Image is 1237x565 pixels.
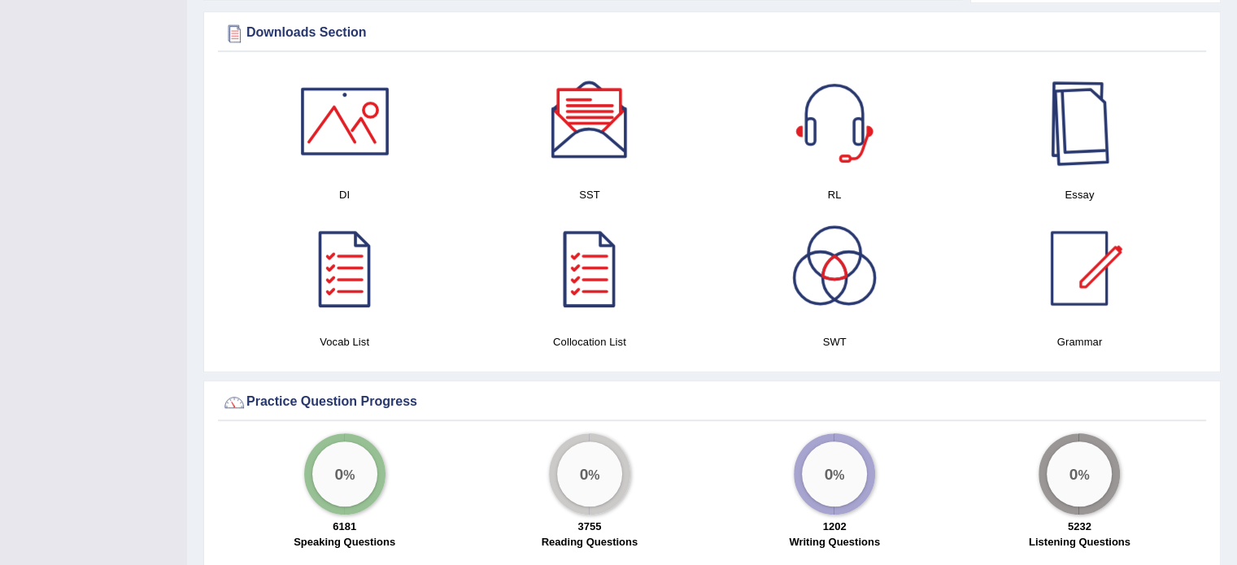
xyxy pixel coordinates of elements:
[721,333,949,350] h4: SWT
[230,333,459,350] h4: Vocab List
[475,186,703,203] h4: SST
[557,441,622,506] div: %
[802,441,867,506] div: %
[1069,464,1078,482] big: 0
[721,186,949,203] h4: RL
[475,333,703,350] h4: Collocation List
[1029,534,1130,550] label: Listening Questions
[230,186,459,203] h4: DI
[222,21,1202,46] div: Downloads Section
[334,464,343,482] big: 0
[789,534,880,550] label: Writing Questions
[965,186,1194,203] h4: Essay
[965,333,1194,350] h4: Grammar
[312,441,377,506] div: %
[333,520,356,532] strong: 6181
[823,520,847,532] strong: 1202
[222,390,1202,415] div: Practice Question Progress
[579,464,588,482] big: 0
[825,464,834,482] big: 0
[577,520,601,532] strong: 3755
[294,534,395,550] label: Speaking Questions
[542,534,638,550] label: Reading Questions
[1047,441,1112,506] div: %
[1068,520,1091,532] strong: 5232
